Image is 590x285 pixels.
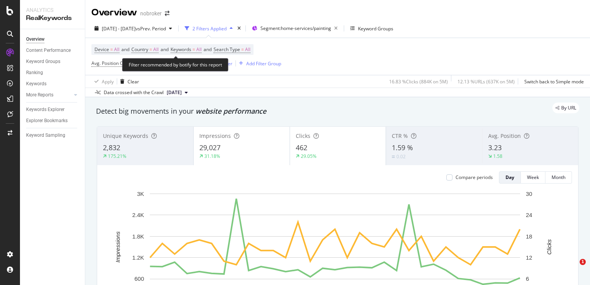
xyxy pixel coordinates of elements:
div: Day [505,174,514,181]
text: 600 [134,275,144,282]
div: Analytics [26,6,79,14]
div: Switch back to Simple mode [524,78,584,85]
div: Week [527,174,539,181]
a: Keywords [26,80,80,88]
button: Clear [117,75,139,88]
span: Avg. Position On Current Period [91,60,159,66]
div: 1.58 [493,153,502,159]
div: Compare periods [456,174,493,181]
span: = [192,46,195,53]
div: Month [552,174,565,181]
text: Clicks [546,239,552,254]
span: Segment: home-services/painting [260,25,331,31]
div: Clear [128,78,139,85]
span: = [110,46,113,53]
span: Keywords [171,46,191,53]
div: Keyword Groups [26,58,60,66]
text: Impressions [114,231,121,262]
a: Overview [26,35,80,43]
a: Content Performance [26,46,80,55]
iframe: Intercom live chat [564,259,582,277]
span: = [149,46,152,53]
div: Keywords Explorer [26,106,65,114]
div: Explorer Bookmarks [26,117,68,125]
span: Impressions [199,132,231,139]
button: Week [521,171,545,184]
text: 18 [526,233,532,240]
div: More Reports [26,91,53,99]
button: Keyword Groups [347,22,396,35]
span: Country [131,46,148,53]
div: Overview [91,6,137,19]
text: 3K [137,191,144,197]
div: 2 Filters Applied [192,25,227,32]
div: Add Filter Group [246,60,281,67]
button: Add Filter Group [236,59,281,68]
text: 12 [526,254,532,261]
span: and [204,46,212,53]
span: Avg. Position [488,132,521,139]
span: and [121,46,129,53]
div: 0.02 [396,153,406,160]
div: legacy label [552,103,579,113]
a: Explorer Bookmarks [26,117,80,125]
div: Content Performance [26,46,71,55]
a: Ranking [26,69,80,77]
span: [DATE] - [DATE] [102,25,136,32]
span: All [153,44,159,55]
button: Switch back to Simple mode [521,75,584,88]
button: 2 Filters Applied [182,22,236,35]
button: Apply [91,75,114,88]
text: 6 [526,275,529,282]
span: All [196,44,202,55]
div: times [236,25,242,32]
text: 24 [526,212,532,218]
a: Keyword Sampling [26,131,80,139]
div: 175.21% [108,153,126,159]
span: Device [94,46,109,53]
span: 29,027 [199,143,220,152]
span: 2025 Aug. 4th [167,89,182,96]
div: 16.83 % Clicks ( 884K on 5M ) [389,78,448,85]
div: Filter recommended by botify for this report [122,58,229,71]
a: More Reports [26,91,72,99]
div: Keywords [26,80,46,88]
a: Keyword Groups [26,58,80,66]
button: [DATE] - [DATE]vsPrev. Period [91,22,175,35]
div: Data crossed with the Crawl [104,89,164,96]
span: CTR % [392,132,408,139]
span: 1.59 % [392,143,413,152]
span: Clicks [296,132,310,139]
div: 12.13 % URLs ( 637K on 5M ) [457,78,515,85]
span: By URL [561,106,576,110]
span: All [114,44,119,55]
div: RealKeywords [26,14,79,23]
div: Keyword Groups [358,25,393,32]
span: 462 [296,143,307,152]
span: 2,832 [103,143,120,152]
div: 31.18% [204,153,220,159]
span: 1 [580,259,586,265]
text: 30 [526,191,532,197]
span: = [241,46,244,53]
text: 1.8K [132,233,144,240]
button: Month [545,171,572,184]
span: Search Type [214,46,240,53]
text: 1.2K [132,254,144,261]
div: Apply [102,78,114,85]
img: Equal [392,156,395,158]
div: Keyword Sampling [26,131,65,139]
div: nobroker [140,10,162,17]
span: and [161,46,169,53]
div: Overview [26,35,45,43]
span: 3.23 [488,143,502,152]
span: All [245,44,250,55]
div: Ranking [26,69,43,77]
div: arrow-right-arrow-left [165,11,169,16]
button: Segment:home-services/painting [249,22,341,35]
a: Keywords Explorer [26,106,80,114]
div: 29.05% [301,153,317,159]
span: Unique Keywords [103,132,148,139]
span: vs Prev. Period [136,25,166,32]
button: Day [499,171,521,184]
